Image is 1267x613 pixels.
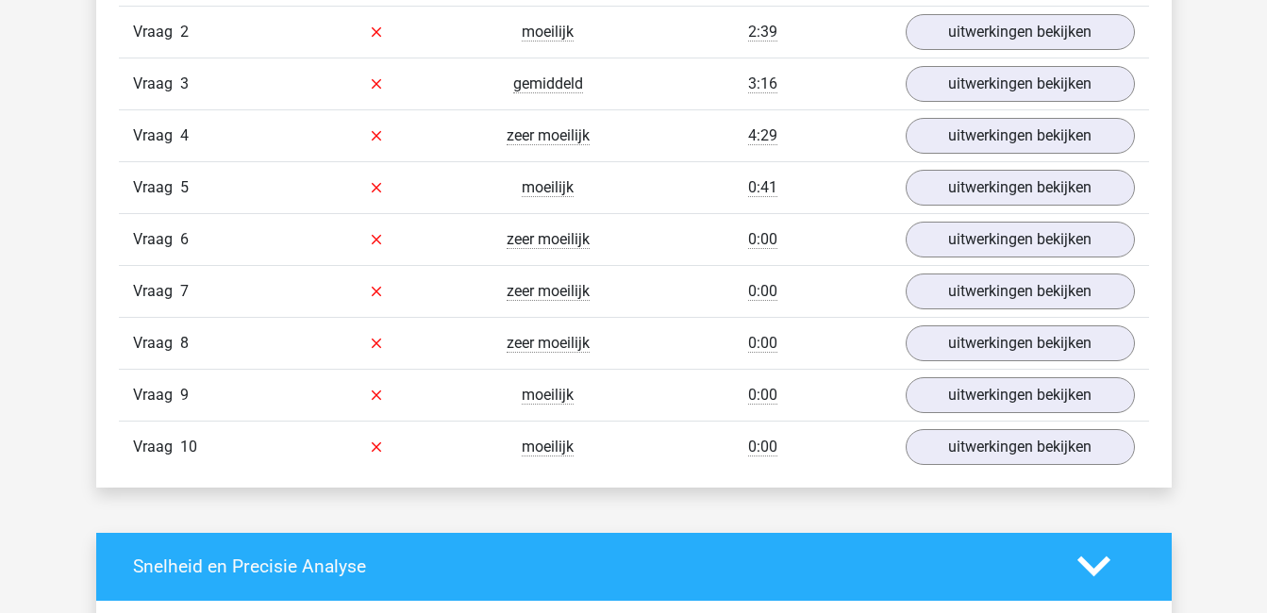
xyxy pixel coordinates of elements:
span: 0:00 [748,438,777,456]
span: 0:41 [748,178,777,197]
span: Vraag [133,228,180,251]
span: gemiddeld [513,75,583,93]
span: 0:00 [748,334,777,353]
a: uitwerkingen bekijken [906,66,1135,102]
span: moeilijk [522,178,574,197]
span: 3 [180,75,189,92]
span: 0:00 [748,230,777,249]
span: Vraag [133,176,180,199]
a: uitwerkingen bekijken [906,14,1135,50]
a: uitwerkingen bekijken [906,325,1135,361]
span: 4:29 [748,126,777,145]
a: uitwerkingen bekijken [906,273,1135,309]
span: 10 [180,438,197,456]
span: Vraag [133,73,180,95]
span: 0:00 [748,282,777,301]
span: moeilijk [522,386,574,405]
span: Vraag [133,21,180,43]
span: 2 [180,23,189,41]
a: uitwerkingen bekijken [906,118,1135,154]
span: zeer moeilijk [507,334,590,353]
span: Vraag [133,280,180,303]
span: 2:39 [748,23,777,41]
span: 0:00 [748,386,777,405]
span: moeilijk [522,438,574,456]
a: uitwerkingen bekijken [906,377,1135,413]
span: zeer moeilijk [507,230,590,249]
span: Vraag [133,436,180,458]
a: uitwerkingen bekijken [906,170,1135,206]
span: Vraag [133,124,180,147]
a: uitwerkingen bekijken [906,222,1135,257]
span: moeilijk [522,23,574,41]
span: 5 [180,178,189,196]
span: Vraag [133,384,180,406]
span: 4 [180,126,189,144]
span: 7 [180,282,189,300]
h4: Snelheid en Precisie Analyse [133,555,1049,577]
span: zeer moeilijk [507,282,590,301]
span: zeer moeilijk [507,126,590,145]
span: 8 [180,334,189,352]
span: Vraag [133,332,180,355]
span: 6 [180,230,189,248]
a: uitwerkingen bekijken [906,429,1135,465]
span: 9 [180,386,189,404]
span: 3:16 [748,75,777,93]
